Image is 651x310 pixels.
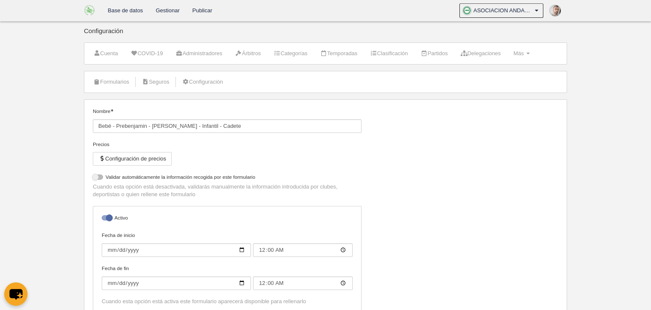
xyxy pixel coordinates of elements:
[126,47,167,60] a: COVID-19
[84,28,567,42] div: Configuración
[365,47,412,60] a: Clasificación
[102,231,353,257] label: Fecha de inicio
[178,76,228,88] a: Configuración
[102,214,353,224] label: Activo
[102,276,251,290] input: Fecha de fin
[459,3,543,18] a: ASOCIACION ANDALUZA DE FUTBOL SALA
[509,47,534,60] a: Más
[102,243,251,257] input: Fecha de inicio
[231,47,266,60] a: Árbitros
[269,47,312,60] a: Categorías
[4,282,28,306] button: chat-button
[93,173,362,183] label: Validar automáticamente la información recogida por este formulario
[456,47,505,60] a: Delegaciones
[463,6,471,15] img: OaOFjlWR71kW.30x30.jpg
[171,47,227,60] a: Administradores
[93,183,362,198] p: Cuando esta opción está desactivada, validarás manualmente la información introducida por clubes,...
[93,152,172,166] button: Configuración de precios
[93,119,362,133] input: Nombre
[102,298,353,305] div: Cuando esta opción está activa este formulario aparecerá disponible para rellenarlo
[315,47,362,60] a: Temporadas
[550,5,561,16] img: PabmUuOKiwzn.30x30.jpg
[102,265,353,290] label: Fecha de fin
[93,107,362,133] label: Nombre
[89,47,122,60] a: Cuenta
[89,76,134,88] a: Formularios
[416,47,453,60] a: Partidos
[513,50,524,56] span: Más
[253,276,353,290] input: Fecha de fin
[473,6,533,15] span: ASOCIACION ANDALUZA DE FUTBOL SALA
[253,243,353,257] input: Fecha de inicio
[111,109,113,112] i: Obligatorio
[93,141,362,148] div: Precios
[137,76,174,88] a: Seguros
[84,5,95,15] img: ASOCIACION ANDALUZA DE FUTBOL SALA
